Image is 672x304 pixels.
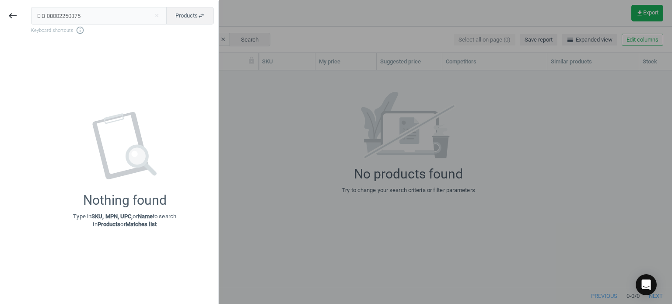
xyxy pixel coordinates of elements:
strong: SKU, MPN, UPC, [91,213,133,220]
i: swap_horiz [198,12,205,19]
button: Productsswap_horiz [166,7,214,24]
strong: Products [98,221,121,227]
button: Close [150,12,163,20]
i: keyboard_backspace [7,10,18,21]
div: Open Intercom Messenger [636,274,657,295]
p: Type in or to search in or [73,213,176,228]
input: Enter the SKU or product name [31,7,167,24]
strong: Matches list [126,221,157,227]
i: info_outline [76,26,84,35]
div: Nothing found [83,192,167,208]
span: Products [175,12,205,20]
button: keyboard_backspace [3,6,23,26]
strong: Name [138,213,153,220]
span: Keyboard shortcuts [31,26,214,35]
